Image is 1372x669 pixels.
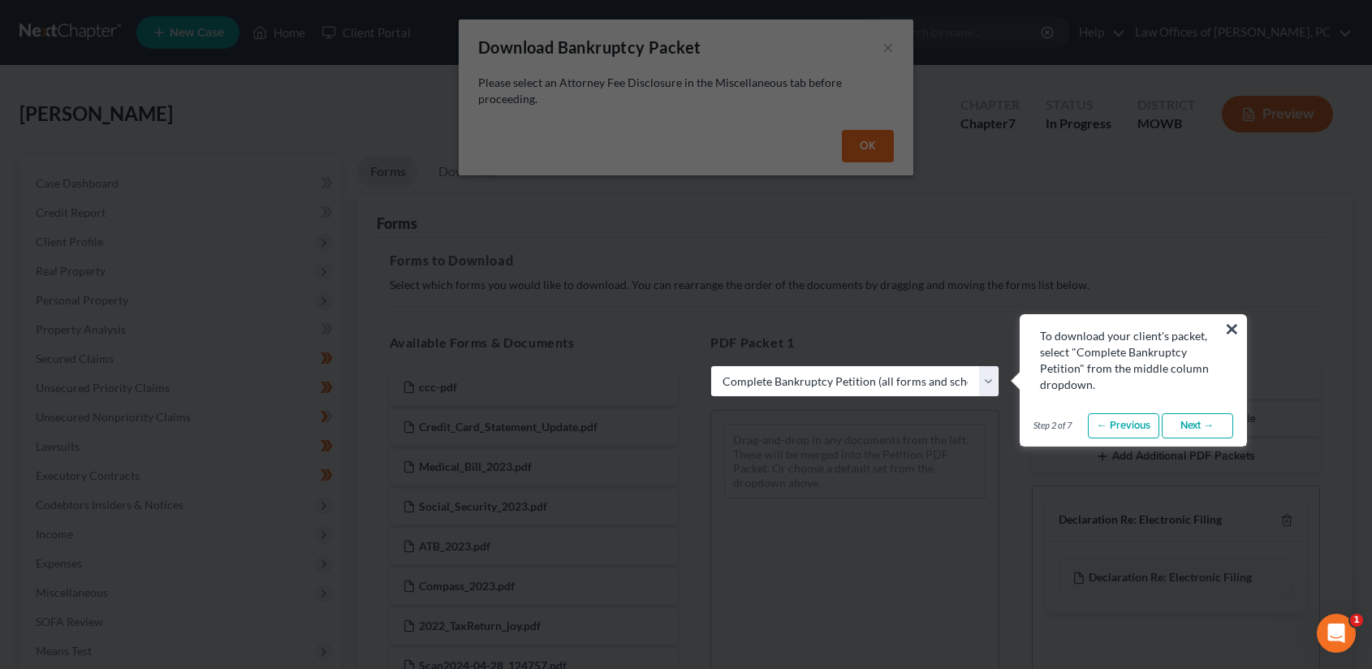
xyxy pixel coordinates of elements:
[1162,413,1233,439] a: Next →
[1317,614,1356,653] iframe: Intercom live chat
[1040,328,1227,393] div: To download your client's packet, select "Complete Bankruptcy Petition" from the middle column dr...
[1224,316,1240,342] button: ×
[1088,413,1159,439] a: ← Previous
[1033,419,1072,432] span: Step 2 of 7
[1350,614,1363,627] span: 1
